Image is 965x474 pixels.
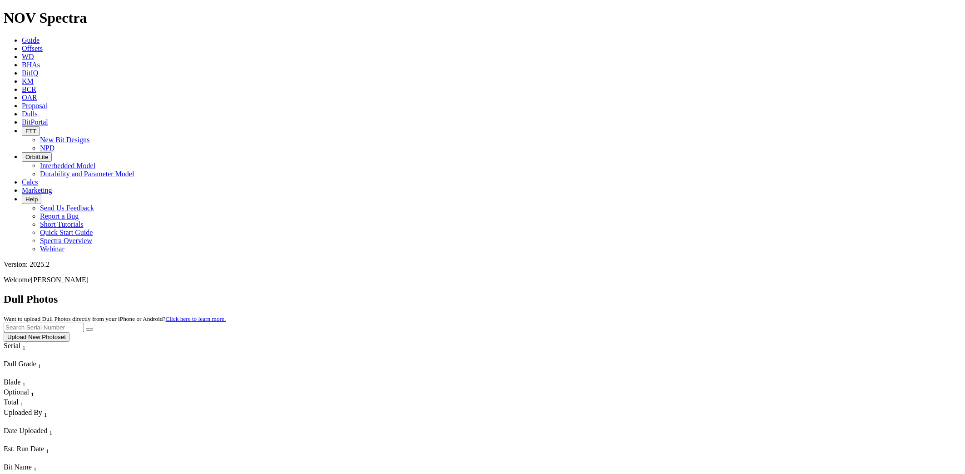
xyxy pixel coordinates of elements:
[31,276,89,284] span: [PERSON_NAME]
[22,342,25,349] span: Sort None
[4,323,84,332] input: Search Serial Number
[40,245,64,253] a: Webinar
[34,466,37,473] sub: 1
[4,463,32,471] span: Bit Name
[4,445,67,455] div: Est. Run Date Sort None
[34,463,37,471] span: Sort None
[4,276,961,284] p: Welcome
[4,378,20,386] span: Blade
[25,128,36,135] span: FTT
[44,411,47,418] sub: 1
[22,69,38,77] a: BitIQ
[4,398,35,408] div: Sort None
[4,360,36,368] span: Dull Grade
[25,196,38,203] span: Help
[40,212,79,220] a: Report a Bug
[22,45,43,52] a: Offsets
[38,363,41,369] sub: 1
[46,448,49,454] sub: 1
[4,463,108,473] div: Bit Name Sort None
[4,409,42,416] span: Uploaded By
[22,53,34,60] a: WD
[4,378,35,388] div: Sort None
[40,229,93,236] a: Quick Start Guide
[4,378,35,388] div: Blade Sort None
[22,36,40,44] a: Guide
[31,391,34,398] sub: 1
[4,445,67,463] div: Sort None
[22,118,48,126] a: BitPortal
[38,360,41,368] span: Sort None
[166,315,226,322] a: Click here to learn more.
[22,344,25,351] sub: 1
[4,409,108,419] div: Uploaded By Sort None
[4,360,67,378] div: Sort None
[4,293,961,305] h2: Dull Photos
[25,154,48,160] span: OrbitLite
[46,445,49,453] span: Sort None
[22,85,36,93] a: BCR
[4,10,961,26] h1: NOV Spectra
[20,401,24,408] sub: 1
[20,398,24,406] span: Sort None
[22,110,38,118] a: Dulls
[4,388,29,396] span: Optional
[22,102,47,110] a: Proposal
[22,126,40,136] button: FTT
[44,409,47,416] span: Sort None
[31,388,34,396] span: Sort None
[4,409,108,427] div: Sort None
[4,342,42,360] div: Sort None
[4,342,20,349] span: Serial
[40,144,54,152] a: NPD
[4,437,72,445] div: Column Menu
[40,162,95,170] a: Interbedded Model
[22,378,25,386] span: Sort None
[22,61,40,69] a: BHAs
[40,136,89,144] a: New Bit Designs
[40,170,134,178] a: Durability and Parameter Model
[40,220,84,228] a: Short Tutorials
[22,152,52,162] button: OrbitLite
[4,427,72,445] div: Sort None
[4,370,67,378] div: Column Menu
[4,352,42,360] div: Column Menu
[49,429,52,436] sub: 1
[4,427,72,437] div: Date Uploaded Sort None
[22,186,52,194] a: Marketing
[4,388,35,398] div: Sort None
[4,398,19,406] span: Total
[49,427,52,434] span: Sort None
[40,237,92,244] a: Spectra Overview
[22,94,37,101] a: OAR
[22,77,34,85] a: KM
[40,204,94,212] a: Send Us Feedback
[22,178,38,186] a: Calcs
[4,315,226,322] small: Want to upload Dull Photos directly from your iPhone or Android?
[4,398,35,408] div: Total Sort None
[4,332,69,342] button: Upload New Photoset
[4,260,961,269] div: Version: 2025.2
[4,455,67,463] div: Column Menu
[4,427,47,434] span: Date Uploaded
[4,445,44,453] span: Est. Run Date
[4,419,108,427] div: Column Menu
[22,195,41,204] button: Help
[4,360,67,370] div: Dull Grade Sort None
[4,342,42,352] div: Serial Sort None
[22,381,25,388] sub: 1
[4,388,35,398] div: Optional Sort None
